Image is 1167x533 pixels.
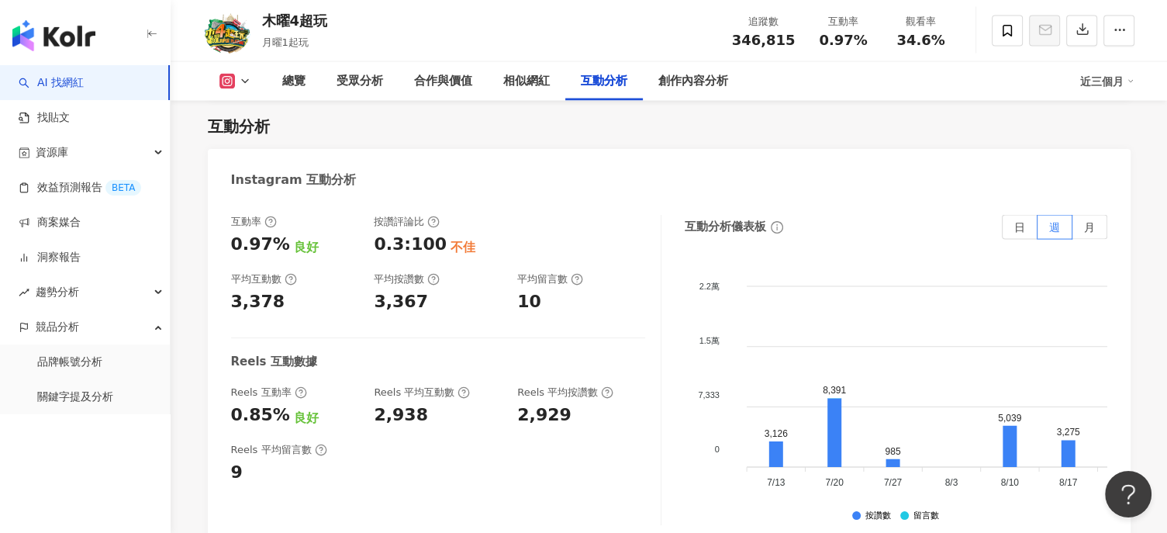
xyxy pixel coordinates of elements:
[892,14,951,29] div: 觀看率
[374,272,440,286] div: 平均按讚數
[768,219,785,236] span: info-circle
[19,287,29,298] span: rise
[12,20,95,51] img: logo
[231,290,285,314] div: 3,378
[913,511,939,521] div: 留言數
[517,290,541,314] div: 10
[231,171,357,189] div: Instagram 互動分析
[262,36,309,48] span: 月曜1起玩
[231,386,307,400] div: Reels 互動率
[884,477,903,488] tspan: 7/27
[1014,221,1025,234] span: 日
[732,14,796,29] div: 追蹤數
[374,233,447,257] div: 0.3:100
[1105,471,1151,517] iframe: Help Scout Beacon - Open
[374,290,428,314] div: 3,367
[36,275,79,310] span: 趨勢分析
[337,72,383,91] div: 受眾分析
[581,72,627,91] div: 互動分析
[944,477,958,488] tspan: 8/3
[699,335,719,344] tspan: 1.5萬
[231,461,243,485] div: 9
[699,282,719,291] tspan: 2.2萬
[294,410,319,427] div: 良好
[294,239,319,256] div: 良好
[517,386,613,400] div: Reels 平均按讚數
[825,477,844,488] tspan: 7/20
[1084,221,1095,234] span: 月
[231,403,290,427] div: 0.85%
[896,33,944,48] span: 34.6%
[231,272,297,286] div: 平均互動數
[374,403,428,427] div: 2,938
[1059,477,1078,488] tspan: 8/17
[1000,477,1019,488] tspan: 8/10
[19,215,81,230] a: 商案媒合
[19,75,84,91] a: searchAI 找網紅
[715,444,720,453] tspan: 0
[1049,221,1060,234] span: 週
[208,116,270,137] div: 互動分析
[231,233,290,257] div: 0.97%
[517,272,583,286] div: 平均留言數
[767,477,785,488] tspan: 7/13
[1080,69,1134,94] div: 近三個月
[19,180,141,196] a: 效益預測報告BETA
[374,386,470,400] div: Reels 平均互動數
[19,110,70,126] a: 找貼文
[36,310,79,344] span: 競品分析
[374,215,440,229] div: 按讚評論比
[865,511,891,521] div: 按讚數
[231,443,327,457] div: Reels 平均留言數
[451,239,475,256] div: 不佳
[262,11,328,30] div: 木曜4超玩
[814,14,873,29] div: 互動率
[698,389,720,399] tspan: 7,333
[37,355,102,370] a: 品牌帳號分析
[231,354,317,370] div: Reels 互動數據
[231,215,277,229] div: 互動率
[732,32,796,48] span: 346,815
[19,250,81,265] a: 洞察報告
[503,72,550,91] div: 相似網紅
[685,219,766,235] div: 互動分析儀表板
[204,8,250,54] img: KOL Avatar
[36,135,68,170] span: 資源庫
[517,403,571,427] div: 2,929
[282,72,306,91] div: 總覽
[414,72,472,91] div: 合作與價值
[658,72,728,91] div: 創作內容分析
[37,389,113,405] a: 關鍵字提及分析
[819,33,867,48] span: 0.97%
